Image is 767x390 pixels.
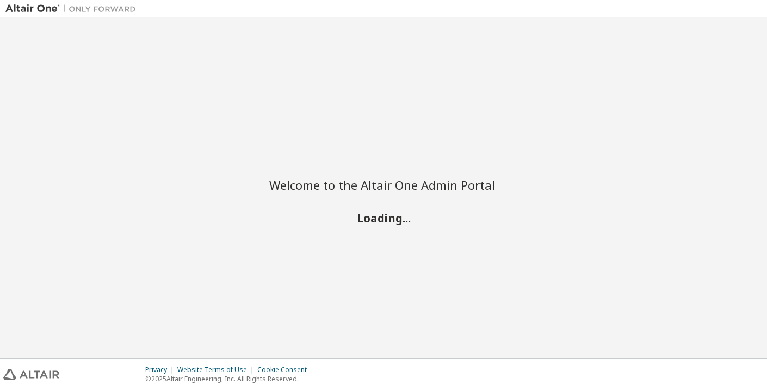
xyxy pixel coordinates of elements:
[257,366,313,374] div: Cookie Consent
[269,211,498,225] h2: Loading...
[145,366,177,374] div: Privacy
[177,366,257,374] div: Website Terms of Use
[269,177,498,193] h2: Welcome to the Altair One Admin Portal
[5,3,141,14] img: Altair One
[3,369,59,380] img: altair_logo.svg
[145,374,313,383] p: © 2025 Altair Engineering, Inc. All Rights Reserved.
